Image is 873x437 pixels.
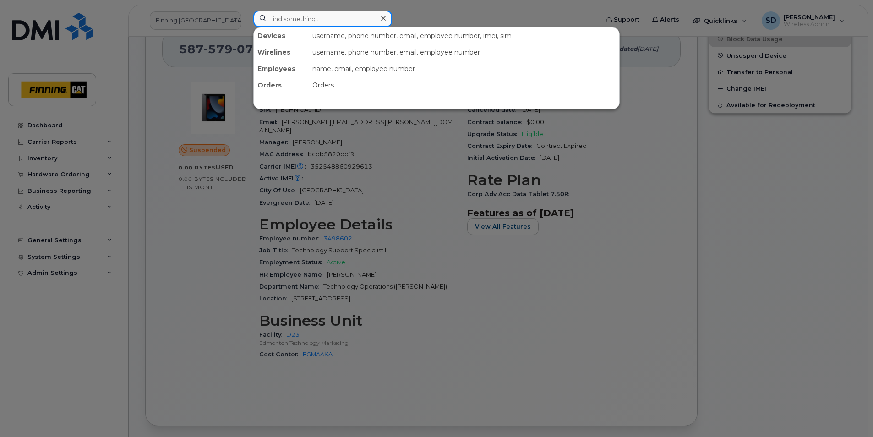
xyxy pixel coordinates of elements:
[253,11,392,27] input: Find something...
[309,27,619,44] div: username, phone number, email, employee number, imei, sim
[309,60,619,77] div: name, email, employee number
[254,27,309,44] div: Devices
[309,77,619,93] div: Orders
[254,60,309,77] div: Employees
[309,44,619,60] div: username, phone number, email, employee number
[833,397,866,430] iframe: Messenger Launcher
[254,44,309,60] div: Wirelines
[254,77,309,93] div: Orders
